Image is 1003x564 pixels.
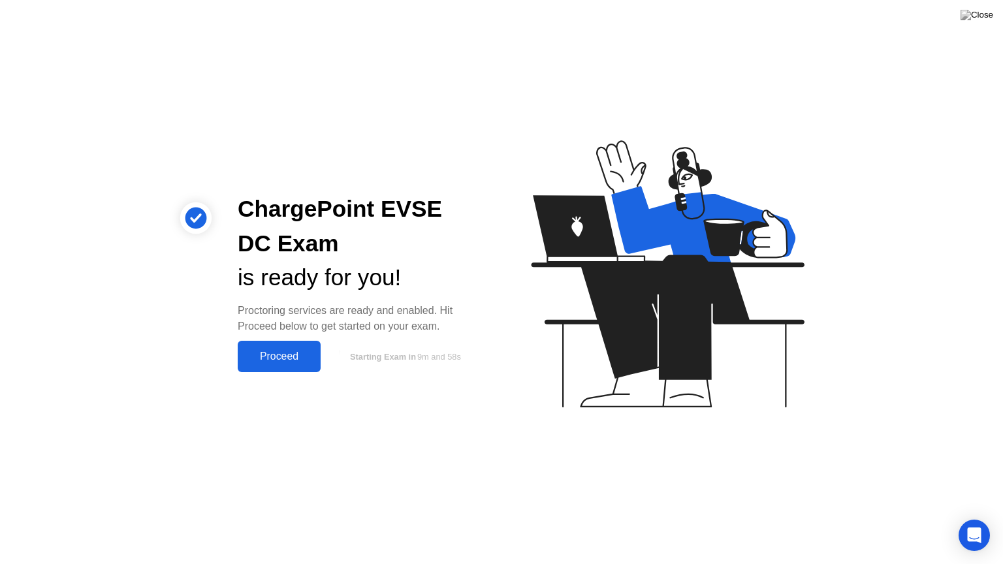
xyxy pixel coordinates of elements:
div: Proctoring services are ready and enabled. Hit Proceed below to get started on your exam. [238,303,481,334]
div: is ready for you! [238,260,481,295]
img: Close [961,10,993,20]
button: Starting Exam in9m and 58s [327,344,481,369]
div: Proceed [242,351,317,362]
div: Open Intercom Messenger [959,520,990,551]
div: ChargePoint EVSE DC Exam [238,192,481,261]
button: Proceed [238,341,321,372]
span: 9m and 58s [417,352,461,362]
